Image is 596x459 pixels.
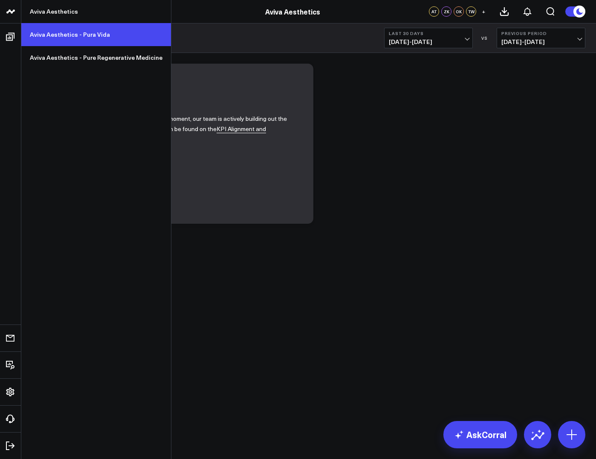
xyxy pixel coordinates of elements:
[265,7,320,16] a: Aviva Aesthetics
[501,38,581,45] span: [DATE] - [DATE]
[477,35,492,41] div: VS
[497,28,585,48] button: Previous Period[DATE]-[DATE]
[389,38,468,45] span: [DATE] - [DATE]
[389,31,468,36] b: Last 30 Days
[478,6,489,17] button: +
[441,6,451,17] div: ZK
[429,6,439,17] div: AT
[482,9,486,15] span: +
[21,46,171,69] a: Aviva Aesthetics - Pure Regenerative Medicine
[443,421,517,448] a: AskCorral
[454,6,464,17] div: OK
[384,28,473,48] button: Last 30 Days[DATE]-[DATE]
[501,31,581,36] b: Previous Period
[466,6,476,17] div: TW
[21,23,171,46] a: Aviva Aesthetics - Pura Vida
